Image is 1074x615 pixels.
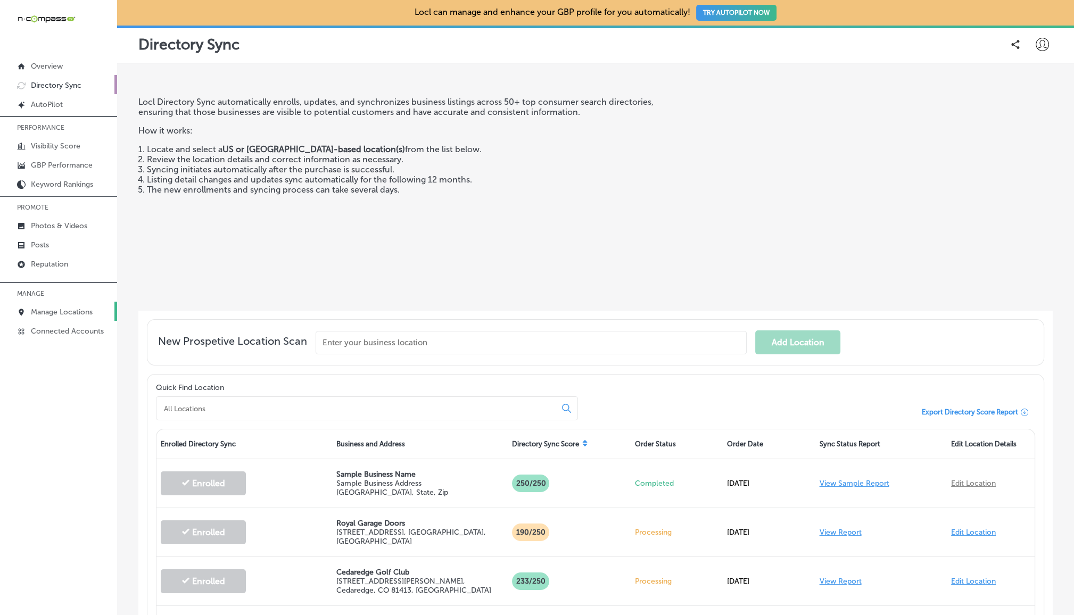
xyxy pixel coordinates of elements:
li: Syncing initiates automatically after the purchase is successful. [147,164,682,174]
p: Directory Sync [138,36,239,53]
div: Enrolled Directory Sync [156,429,332,459]
strong: US or [GEOGRAPHIC_DATA]-based location(s) [222,144,405,154]
label: Quick Find Location [156,383,224,392]
p: Sample Business Address [336,479,503,488]
p: Keyword Rankings [31,180,93,189]
p: Sample Business Name [336,470,503,479]
p: Visibility Score [31,142,80,151]
p: Posts [31,240,49,250]
button: Add Location [755,330,840,354]
p: Locl Directory Sync automatically enrolls, updates, and synchronizes business listings across 50+... [138,97,682,117]
div: Order Date [723,429,815,459]
p: Photos & Videos [31,221,87,230]
li: Locate and select a from the list below. [147,144,682,154]
button: Enrolled [161,520,246,544]
button: TRY AUTOPILOT NOW [696,5,776,21]
li: Review the location details and correct information as necessary. [147,154,682,164]
a: View Report [820,577,862,586]
a: Edit Location [951,479,996,488]
p: [STREET_ADDRESS] , [GEOGRAPHIC_DATA], [GEOGRAPHIC_DATA] [336,528,503,546]
div: Business and Address [332,429,508,459]
a: Edit Location [951,577,996,586]
li: Listing detail changes and updates sync automatically for the following 12 months. [147,174,682,185]
p: Directory Sync [31,81,81,90]
p: Overview [31,62,63,71]
p: Processing [635,577,718,586]
div: Sync Status Report [815,429,947,459]
input: All Locations [163,404,553,413]
p: Connected Accounts [31,327,104,336]
p: [GEOGRAPHIC_DATA], State, Zip [336,488,503,497]
a: Edit Location [951,528,996,537]
span: New Prospetive Location Scan [158,335,307,354]
p: Processing [635,528,718,537]
a: View Report [820,528,862,537]
div: [DATE] [723,517,815,547]
iframe: Locl: Directory Sync Overview [690,97,1053,300]
p: 190 /250 [512,523,549,541]
input: Enter your business location [316,331,747,354]
p: Completed [635,479,718,488]
span: Export Directory Score Report [922,408,1018,416]
img: 660ab0bf-5cc7-4cb8-ba1c-48b5ae0f18e60NCTV_CLogo_TV_Black_-500x88.png [17,14,76,24]
p: 250/250 [512,475,549,492]
p: Reputation [31,260,68,269]
p: [STREET_ADDRESS][PERSON_NAME] , Cedaredge, CO 81413, [GEOGRAPHIC_DATA] [336,577,503,595]
button: Enrolled [161,569,246,593]
div: [DATE] [723,468,815,498]
a: View Sample Report [820,479,889,488]
button: Enrolled [161,471,246,495]
p: AutoPilot [31,100,63,109]
div: Directory Sync Score [508,429,631,459]
p: 233 /250 [512,572,549,590]
p: Manage Locations [31,307,93,317]
p: Cedaredge Golf Club [336,568,503,577]
li: The new enrollments and syncing process can take several days. [147,185,682,195]
p: Royal Garage Doors [336,519,503,528]
div: Edit Location Details [947,429,1035,459]
p: How it works: [138,117,682,136]
p: GBP Performance [31,161,93,170]
div: [DATE] [723,566,815,596]
div: Order Status [631,429,723,459]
